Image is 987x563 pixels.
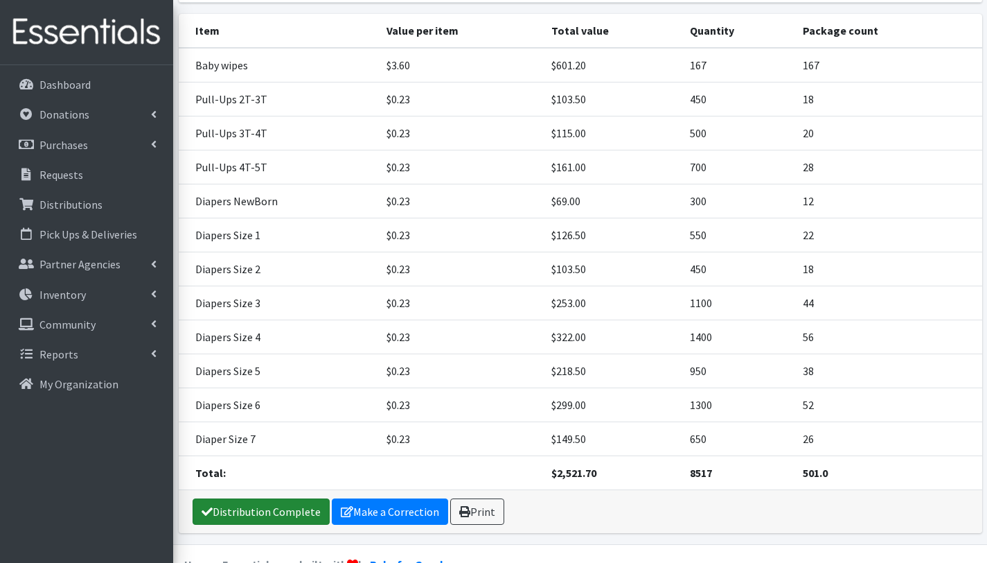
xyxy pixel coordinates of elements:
td: 700 [682,150,795,184]
td: Diapers Size 4 [179,320,379,354]
td: $0.23 [378,150,543,184]
td: 300 [682,184,795,218]
td: Pull-Ups 4T-5T [179,150,379,184]
p: Purchases [39,138,88,152]
td: Baby wipes [179,48,379,83]
td: $0.23 [378,252,543,286]
td: Diapers NewBorn [179,184,379,218]
td: $0.23 [378,184,543,218]
td: 450 [682,83,795,116]
td: $69.00 [543,184,681,218]
th: Value per item [378,14,543,48]
td: $3.60 [378,48,543,83]
td: $149.50 [543,422,681,456]
p: Pick Ups & Deliveries [39,227,137,241]
a: My Organization [6,370,168,398]
strong: 8517 [690,466,712,480]
td: 12 [794,184,981,218]
td: $0.23 [378,218,543,252]
td: 167 [682,48,795,83]
th: Quantity [682,14,795,48]
td: 22 [794,218,981,252]
strong: $2,521.70 [551,466,596,480]
img: HumanEssentials [6,9,168,55]
p: Partner Agencies [39,257,121,271]
a: Print [450,499,504,525]
td: 167 [794,48,981,83]
strong: Total: [195,466,226,480]
a: Dashboard [6,71,168,98]
td: 28 [794,150,981,184]
td: $0.23 [378,116,543,150]
td: 52 [794,388,981,422]
td: $0.23 [378,354,543,388]
td: 26 [794,422,981,456]
a: Make a Correction [332,499,448,525]
a: Inventory [6,281,168,309]
td: 18 [794,252,981,286]
td: Diapers Size 5 [179,354,379,388]
td: 1100 [682,286,795,320]
a: Pick Ups & Deliveries [6,220,168,248]
td: 450 [682,252,795,286]
td: 1300 [682,388,795,422]
td: $601.20 [543,48,681,83]
td: $322.00 [543,320,681,354]
th: Total value [543,14,681,48]
td: Pull-Ups 2T-3T [179,83,379,116]
a: Requests [6,161,168,189]
p: Reports [39,347,78,361]
td: 56 [794,320,981,354]
a: Community [6,311,168,338]
a: Donations [6,101,168,128]
td: $0.23 [378,286,543,320]
p: Donations [39,107,89,121]
td: $0.23 [378,83,543,116]
td: 20 [794,116,981,150]
td: $103.50 [543,252,681,286]
td: $0.23 [378,388,543,422]
a: Purchases [6,131,168,159]
p: Distributions [39,198,103,211]
td: 1400 [682,320,795,354]
td: $299.00 [543,388,681,422]
p: Inventory [39,288,86,302]
th: Item [179,14,379,48]
td: 500 [682,116,795,150]
td: Diapers Size 2 [179,252,379,286]
p: Requests [39,168,83,182]
td: $115.00 [543,116,681,150]
td: 18 [794,83,981,116]
td: $253.00 [543,286,681,320]
td: $218.50 [543,354,681,388]
td: Diapers Size 6 [179,388,379,422]
p: My Organization [39,377,118,391]
th: Package count [794,14,981,48]
td: 44 [794,286,981,320]
td: 650 [682,422,795,456]
td: $0.23 [378,320,543,354]
p: Community [39,318,96,331]
td: $126.50 [543,218,681,252]
td: 550 [682,218,795,252]
td: Pull-Ups 3T-4T [179,116,379,150]
td: $103.50 [543,83,681,116]
a: Partner Agencies [6,250,168,278]
a: Reports [6,340,168,368]
a: Distribution Complete [193,499,330,525]
p: Dashboard [39,78,91,92]
td: Diaper Size 7 [179,422,379,456]
td: $0.23 [378,422,543,456]
a: Distributions [6,191,168,218]
td: Diapers Size 1 [179,218,379,252]
td: $161.00 [543,150,681,184]
td: Diapers Size 3 [179,286,379,320]
strong: 501.0 [803,466,828,480]
td: 950 [682,354,795,388]
td: 38 [794,354,981,388]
